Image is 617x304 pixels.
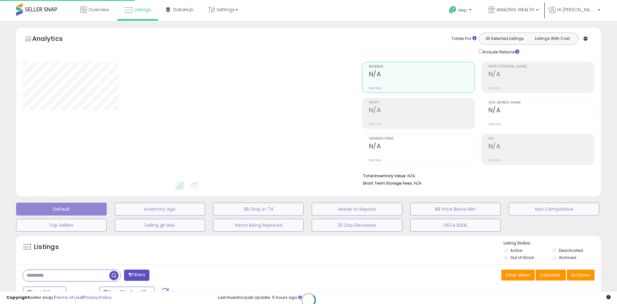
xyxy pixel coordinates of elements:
span: DataHub [173,6,193,13]
h2: N/A [369,70,475,79]
span: ROI [488,137,594,141]
div: Totals For [452,36,477,42]
button: VISTA IDEAL [410,219,501,232]
span: Revenue [369,65,475,69]
b: Total Inventory Value: [363,173,407,179]
span: Profit [PERSON_NAME] [488,65,594,69]
button: Inventory Age [115,203,205,216]
span: AMAZING WEALTH [496,6,534,13]
small: Prev: N/A [488,86,501,90]
span: Avg. Buybox Share [488,101,594,105]
button: Default [16,203,107,216]
h2: N/A [488,143,594,151]
button: 30 Day Decrease [312,219,402,232]
h2: N/A [488,70,594,79]
strong: Copyright [6,294,30,300]
button: Needs to Reprice [312,203,402,216]
h2: N/A [488,106,594,115]
span: Help [458,7,467,13]
a: Help [444,1,478,21]
a: Hi [PERSON_NAME] [549,6,600,21]
small: Prev: N/A [369,122,381,126]
small: Prev: N/A [488,122,501,126]
button: BB Price Below Min [410,203,501,216]
button: BB Drop in 7d [213,203,304,216]
li: N/A [363,171,590,179]
button: Top Sellers [16,219,107,232]
button: Selling @ Max [115,219,205,232]
button: Listings With Cost [528,34,576,43]
div: Include Returns [474,48,527,55]
i: Get Help [449,6,457,14]
button: Non Competitive [509,203,599,216]
span: Listings [134,6,151,13]
span: Overview [88,6,109,13]
span: N/A [414,180,422,186]
button: All Selected Listings [481,34,529,43]
h2: N/A [369,143,475,151]
button: Items Being Repriced [213,219,304,232]
span: Hi [PERSON_NAME] [557,6,596,13]
h2: N/A [369,106,475,115]
div: seller snap | | [6,295,112,301]
small: Prev: N/A [369,86,381,90]
small: Prev: N/A [488,158,501,162]
h5: Analytics [32,34,75,45]
b: Short Term Storage Fees: [363,180,413,186]
span: Ordered Items [369,137,475,141]
span: Profit [369,101,475,105]
small: Prev: N/A [369,158,381,162]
